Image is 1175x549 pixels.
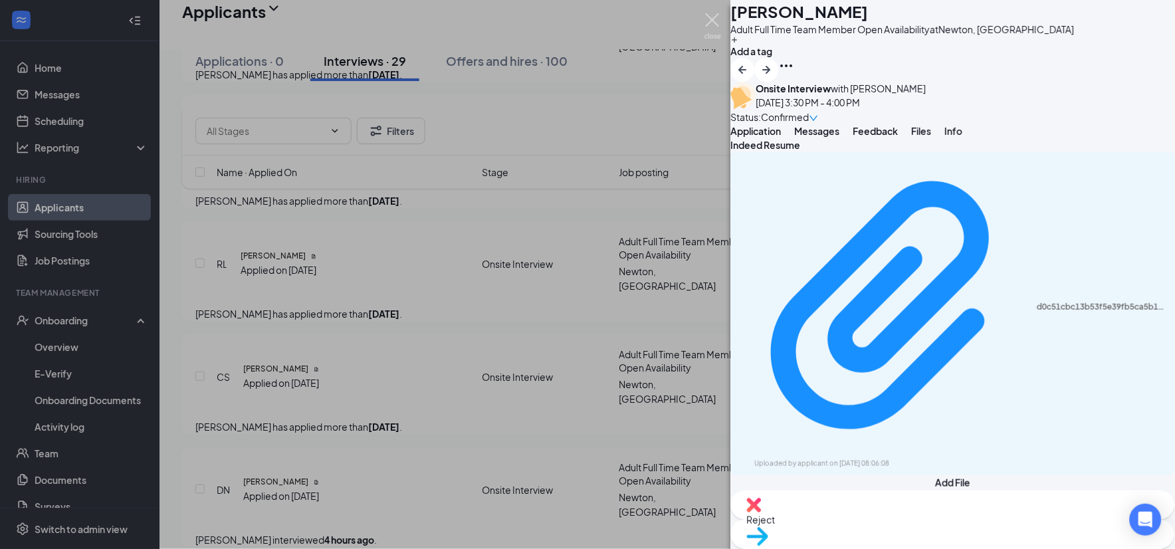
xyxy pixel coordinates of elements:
[756,82,831,94] b: Onsite Interview
[739,158,1167,469] a: Paperclipd0c51cbc13b53f5e39fb5ca5b1de922d.pdfUploaded by applicant on [DATE] 08:06:08
[755,459,954,469] div: Uploaded by applicant on [DATE] 08:06:08
[945,125,963,137] span: Info
[731,110,762,124] div: Status :
[731,475,1175,503] button: Add FilePlus
[731,36,739,44] svg: Plus
[739,158,1037,457] svg: Paperclip
[795,125,840,137] span: Messages
[731,36,773,58] button: PlusAdd a tag
[853,125,899,137] span: Feedback
[762,110,809,124] span: Confirmed
[809,114,819,123] span: down
[756,82,926,95] div: with [PERSON_NAME]
[731,58,755,82] button: ArrowLeftNew
[731,490,744,503] svg: Plus
[731,138,1175,152] div: Indeed Resume
[747,512,1159,527] span: Reject
[779,58,795,74] svg: Ellipses
[759,62,775,78] svg: ArrowRight
[1130,504,1162,536] div: Open Intercom Messenger
[912,125,932,137] span: Files
[731,125,782,137] span: Application
[735,62,751,78] svg: ArrowLeftNew
[755,58,779,82] button: ArrowRight
[756,95,926,110] div: [DATE] 3:30 PM - 4:00 PM
[731,23,1075,36] div: Adult Full Time Team Member Open Availability at Newton, [GEOGRAPHIC_DATA]
[1037,302,1167,312] div: d0c51cbc13b53f5e39fb5ca5b1de922d.pdf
